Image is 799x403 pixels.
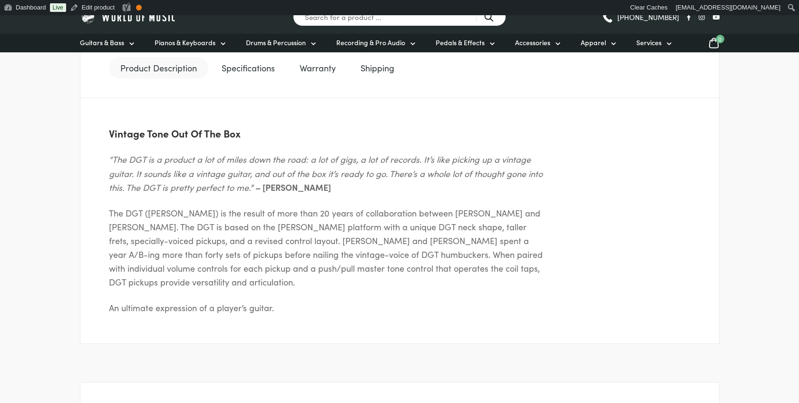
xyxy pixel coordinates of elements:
[109,301,546,315] p: An ultimate expression of a player’s guitar.
[109,206,546,289] p: The DGT ([PERSON_NAME]) is the result of more than 20 years of collaboration between [PERSON_NAME...
[155,38,215,48] span: Pianos & Keyboards
[246,38,306,48] span: Drums & Percussion
[336,38,405,48] span: Recording & Pro Audio
[349,57,406,79] a: Shipping
[581,38,606,48] span: Apparel
[136,5,142,10] div: OK
[288,57,347,79] a: Warranty
[80,38,124,48] span: Guitars & Bass
[661,298,799,403] iframe: Chat with our support team
[617,13,679,20] span: [PHONE_NUMBER]
[515,38,550,48] span: Accessories
[109,126,241,140] strong: Vintage Tone Out Of The Box
[602,10,679,24] a: [PHONE_NUMBER]
[109,57,208,79] a: Product Description
[80,10,177,24] img: World of Music
[109,153,543,193] em: “The DGT is a product a lot of miles down the road: a lot of gigs, a lot of records. It’s like pi...
[716,35,724,43] span: 0
[293,8,506,26] input: Search for a product ...
[255,181,331,193] strong: – [PERSON_NAME]
[210,57,286,79] a: Specifications
[436,38,485,48] span: Pedals & Effects
[636,38,662,48] span: Services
